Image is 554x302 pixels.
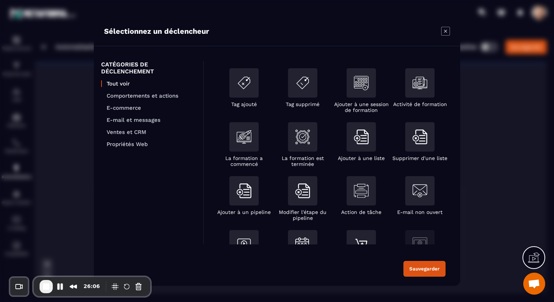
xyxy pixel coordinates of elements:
[107,117,196,123] p: E-mail et messages
[295,183,310,198] img: removeFromList.svg
[413,183,427,198] img: notOpenEmail.svg
[217,209,271,215] p: Ajouter à un pipeline
[354,130,369,144] img: addToList.svg
[393,101,447,107] p: Activité de formation
[215,155,273,167] p: La formation a commencé
[397,209,443,215] p: E-mail non ouvert
[295,130,310,144] img: formationIsEnded.svg
[273,155,332,167] p: La formation est terminée
[237,237,251,252] img: addToAWebinar.svg
[107,141,196,148] p: Propriétés Web
[354,183,369,198] img: taskAction.svg
[413,237,427,252] img: webpage.svg
[237,76,251,90] img: addTag.svg
[286,101,320,107] p: Tag supprimé
[523,273,545,295] a: Ouvrir le chat
[295,237,310,252] img: contactBookAnEvent.svg
[354,237,369,252] img: productPurchase.svg
[413,76,427,90] img: formationActivity.svg
[104,27,209,36] p: Sélectionnez un déclencheur
[332,101,391,113] p: Ajouter à une session de formation
[231,101,257,107] p: Tag ajouté
[341,209,381,215] p: Action de tâche
[273,209,332,221] p: Modifier l'étape du pipeline
[403,261,446,277] button: Sauvegarder
[295,76,310,90] img: removeTag.svg
[237,183,251,198] img: addToList.svg
[107,105,196,111] p: E-commerce
[354,76,369,90] img: addSessionFormation.svg
[392,155,447,161] p: Supprimer d'une liste
[338,155,385,161] p: Ajouter à une liste
[107,80,196,87] p: Tout voir
[107,129,196,135] p: Ventes et CRM
[413,130,427,144] img: removeFromList.svg
[107,92,196,99] p: Comportements et actions
[101,61,196,75] p: CATÉGORIES DE DÉCLENCHEMENT
[237,130,251,144] img: formationIsStarted.svg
